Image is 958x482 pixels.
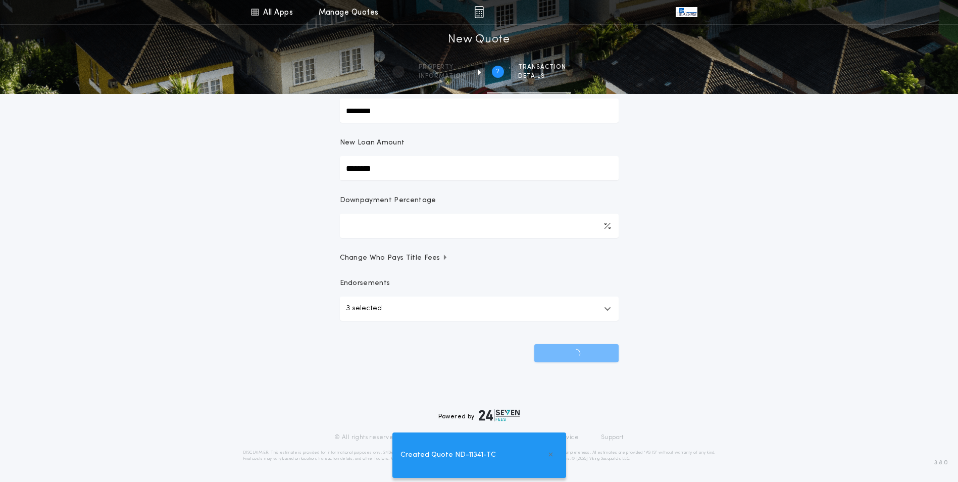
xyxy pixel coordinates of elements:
img: img [474,6,484,18]
span: Change Who Pays Title Fees [340,253,448,263]
input: New Loan Amount [340,156,619,180]
input: Downpayment Percentage [340,214,619,238]
button: 3 selected [340,297,619,321]
h1: New Quote [448,32,510,48]
button: Change Who Pays Title Fees [340,253,619,263]
div: Powered by [438,409,520,421]
span: details [518,72,566,80]
span: information [419,72,466,80]
input: Sale Price [340,99,619,123]
span: Property [419,63,466,71]
p: Downpayment Percentage [340,196,436,206]
span: Transaction [518,63,566,71]
p: New Loan Amount [340,138,405,148]
img: vs-icon [676,7,697,17]
span: Created Quote ND-11341-TC [400,450,496,461]
h2: 2 [496,68,499,76]
img: logo [479,409,520,421]
p: Endorsements [340,278,619,288]
p: 3 selected [346,303,382,315]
